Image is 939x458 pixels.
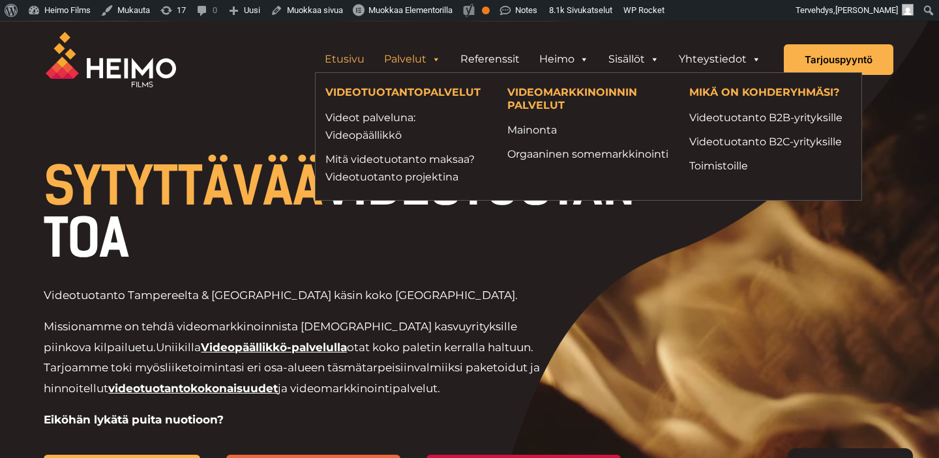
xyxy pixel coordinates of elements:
[44,155,323,218] span: SYTYTTÄVÄÄ
[44,361,540,395] span: valmiiksi paketoidut ja hinnoitellut
[165,361,414,374] span: liiketoimintasi eri osa-alueen täsmätarpeisiin
[278,382,440,395] span: ja videomarkkinointipalvelut.
[507,86,670,114] h4: VIDEOMARKKINOINNIN PALVELUT
[529,46,599,72] a: Heimo
[835,5,898,15] span: [PERSON_NAME]
[507,145,670,163] a: Orgaaninen somemarkkinointi
[507,121,670,139] a: Mainonta
[108,382,278,395] a: videotuotantokokonaisuudet
[44,317,558,399] p: Missionamme on tehdä videomarkkinoinnista [DEMOGRAPHIC_DATA] kasvuyrityksille piinkova kilpailuetu.
[482,7,490,14] div: OK
[689,133,852,150] a: Videotuotanto B2C-yrityksille
[44,285,558,306] p: Videotuotanto Tampereelta & [GEOGRAPHIC_DATA] käsin koko [GEOGRAPHIC_DATA].
[451,46,529,72] a: Referenssit
[374,46,451,72] a: Palvelut
[308,46,777,72] aside: Header Widget 1
[201,341,347,354] a: Videopäällikkö-palvelulla
[784,44,893,75] a: Tarjouspyyntö
[325,86,488,102] h4: VIDEOTUOTANTOPALVELUT
[44,413,224,426] strong: Eiköhän lykätä puita nuotioon?
[46,32,176,87] img: Heimo Filmsin logo
[325,109,488,144] a: Videot palveluna: Videopäällikkö
[44,160,647,265] h1: VIDEOTUOTANTOA
[689,157,852,175] a: Toimistoille
[689,86,852,102] h4: MIKÄ ON KOHDERYHMÄSI?
[368,5,453,15] span: Muokkaa Elementorilla
[669,46,771,72] a: Yhteystiedot
[599,46,669,72] a: Sisällöt
[315,46,374,72] a: Etusivu
[689,109,852,126] a: Videotuotanto B2B-yrityksille
[325,150,488,186] a: Mitä videotuotanto maksaa?Videotuotanto projektina
[156,341,201,354] span: Uniikilla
